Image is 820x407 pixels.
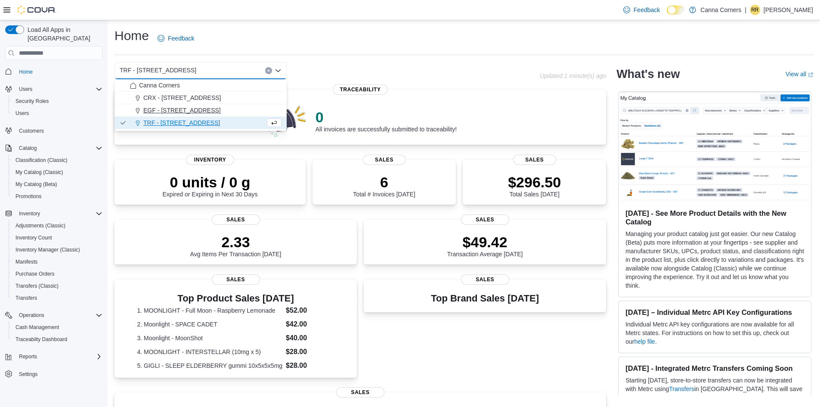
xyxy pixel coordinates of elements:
[137,293,334,304] h3: Top Product Sales [DATE]
[15,125,102,136] span: Customers
[286,347,334,357] dd: $28.00
[625,230,804,290] p: Managing your product catalog just got easier. Our new Catalog (Beta) puts more information at yo...
[12,293,102,303] span: Transfers
[137,348,282,356] dt: 4. MOONLIGHT - INTERSTELLAR (10mg x 5)
[15,283,59,289] span: Transfers (Classic)
[15,369,102,379] span: Settings
[114,104,287,117] button: EGF - [STREET_ADDRESS]
[5,62,102,403] nav: Complex example
[2,368,106,380] button: Settings
[12,155,102,165] span: Classification (Classic)
[15,351,102,362] span: Reports
[12,191,102,202] span: Promotions
[461,274,509,285] span: Sales
[15,181,57,188] span: My Catalog (Beta)
[12,179,61,190] a: My Catalog (Beta)
[9,256,106,268] button: Manifests
[336,387,384,398] span: Sales
[190,233,282,251] p: 2.33
[286,360,334,371] dd: $28.00
[9,292,106,304] button: Transfers
[333,84,388,95] span: Traceability
[168,34,194,43] span: Feedback
[12,96,102,106] span: Security Roles
[12,293,40,303] a: Transfers
[12,167,67,177] a: My Catalog (Classic)
[15,84,102,94] span: Users
[12,245,102,255] span: Inventory Manager (Classic)
[12,334,71,345] a: Traceabilty Dashboard
[12,96,52,106] a: Security Roles
[2,142,106,154] button: Catalog
[616,67,680,81] h2: What's new
[2,83,106,95] button: Users
[114,92,287,104] button: CRX - [STREET_ADDRESS]
[114,79,287,92] button: Canna Corners
[137,361,282,370] dt: 5. GIGLI - SLEEP ELDERBERRY gummi 10x5x5x5mg
[9,95,106,107] button: Security Roles
[764,5,813,15] p: [PERSON_NAME]
[12,322,102,332] span: Cash Management
[447,233,523,251] p: $49.42
[12,269,58,279] a: Purchase Orders
[190,233,282,258] div: Avg Items Per Transaction [DATE]
[353,174,415,191] p: 6
[15,98,49,105] span: Security Roles
[540,72,606,79] p: Updated 1 minute(s) ago
[808,72,813,78] svg: External link
[143,118,220,127] span: TRF - [STREET_ADDRESS]
[114,79,287,129] div: Choose from the following options
[19,127,44,134] span: Customers
[143,106,221,115] span: EGF - [STREET_ADDRESS]
[634,338,655,345] a: help file
[15,222,65,229] span: Adjustments (Classic)
[513,155,556,165] span: Sales
[353,174,415,198] div: Total # Invoices [DATE]
[634,6,660,14] span: Feedback
[12,233,102,243] span: Inventory Count
[12,179,102,190] span: My Catalog (Beta)
[12,167,102,177] span: My Catalog (Classic)
[19,145,37,152] span: Catalog
[15,126,47,136] a: Customers
[163,174,258,198] div: Expired or Expiring in Next 30 Days
[447,233,523,258] div: Transaction Average [DATE]
[186,155,234,165] span: Inventory
[15,324,59,331] span: Cash Management
[286,319,334,329] dd: $42.00
[786,71,813,78] a: View allExternal link
[9,232,106,244] button: Inventory Count
[137,306,282,315] dt: 1. MOONLIGHT - Full Moon - Raspberry Lemonade
[9,244,106,256] button: Inventory Manager (Classic)
[15,295,37,301] span: Transfers
[508,174,561,198] div: Total Sales [DATE]
[15,310,48,320] button: Operations
[137,334,282,342] dt: 3. Moonlight - MoonShot
[19,312,44,319] span: Operations
[745,5,746,15] p: |
[461,214,509,225] span: Sales
[316,109,457,133] div: All invoices are successfully submitted to traceability!
[15,258,37,265] span: Manifests
[667,6,685,15] input: Dark Mode
[15,157,68,164] span: Classification (Classic)
[15,351,40,362] button: Reports
[137,320,282,329] dt: 2. Moonlight - SPACE CADET
[19,353,37,360] span: Reports
[19,68,33,75] span: Home
[12,257,41,267] a: Manifests
[19,210,40,217] span: Inventory
[17,6,56,14] img: Cova
[15,143,40,153] button: Catalog
[9,220,106,232] button: Adjustments (Classic)
[669,385,694,392] a: Transfers
[12,233,56,243] a: Inventory Count
[2,65,106,78] button: Home
[120,65,196,75] span: TRF - [STREET_ADDRESS]
[9,268,106,280] button: Purchase Orders
[12,269,102,279] span: Purchase Orders
[12,334,102,345] span: Traceabilty Dashboard
[508,174,561,191] p: $296.50
[2,208,106,220] button: Inventory
[625,308,804,317] h3: [DATE] – Individual Metrc API Key Configurations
